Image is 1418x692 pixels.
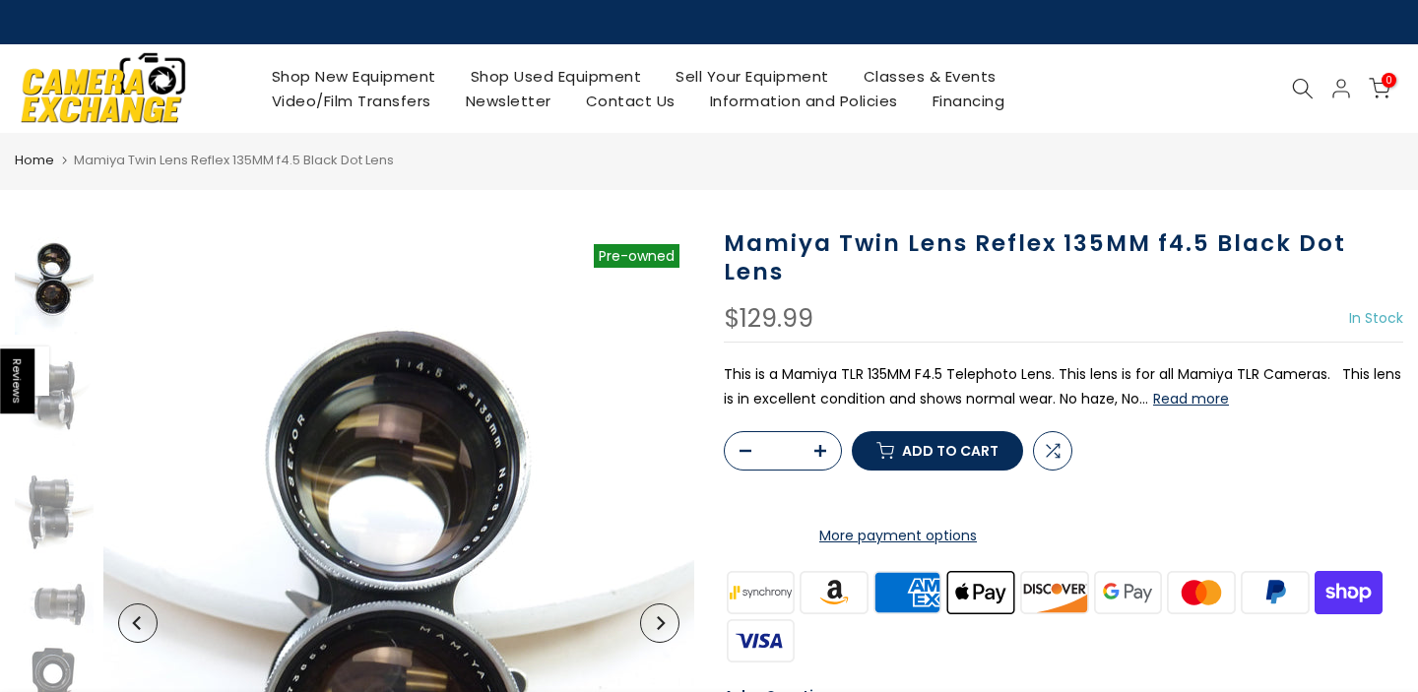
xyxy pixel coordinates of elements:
[915,89,1022,113] a: Financing
[453,64,659,89] a: Shop Used Equipment
[1369,78,1390,99] a: 0
[15,345,94,450] img: Mamiya Twin Lens Reflex 135MM f4.5 Black Dot Lens Medium Format Equipment - Medium Format Lenses ...
[724,616,798,664] img: visa
[724,229,1403,286] h1: Mamiya Twin Lens Reflex 135MM f4.5 Black Dot Lens
[870,568,944,616] img: american express
[659,64,847,89] a: Sell Your Equipment
[902,444,999,458] span: Add to cart
[1018,568,1092,616] img: discover
[15,229,94,335] img: Mamiya Twin Lens Reflex 135MM f4.5 Black Dot Lens Medium Format Equipment - Medium Format Lenses ...
[1153,390,1229,408] button: Read more
[1165,568,1239,616] img: master
[846,64,1013,89] a: Classes & Events
[74,151,394,169] span: Mamiya Twin Lens Reflex 135MM f4.5 Black Dot Lens
[1349,308,1403,328] span: In Stock
[692,89,915,113] a: Information and Policies
[15,151,54,170] a: Home
[798,568,871,616] img: amazon payments
[15,574,94,633] img: Mamiya Twin Lens Reflex 135MM f4.5 Black Dot Lens Medium Format Equipment - Medium Format Lenses ...
[254,64,453,89] a: Shop New Equipment
[724,306,813,332] div: $129.99
[724,524,1072,548] a: More payment options
[15,459,94,564] img: Mamiya Twin Lens Reflex 135MM f4.5 Black Dot Lens Medium Format Equipment - Medium Format Lenses ...
[724,568,798,616] img: synchrony
[118,603,158,643] button: Previous
[852,431,1023,471] button: Add to cart
[1091,568,1165,616] img: google pay
[1382,73,1396,88] span: 0
[1312,568,1386,616] img: shopify pay
[640,603,679,643] button: Next
[1239,568,1313,616] img: paypal
[448,89,568,113] a: Newsletter
[568,89,692,113] a: Contact Us
[254,89,448,113] a: Video/Film Transfers
[724,362,1403,411] p: This is a Mamiya TLR 135MM F4.5 Telephoto Lens. This lens is for all Mamiya TLR Cameras. This len...
[944,568,1018,616] img: apple pay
